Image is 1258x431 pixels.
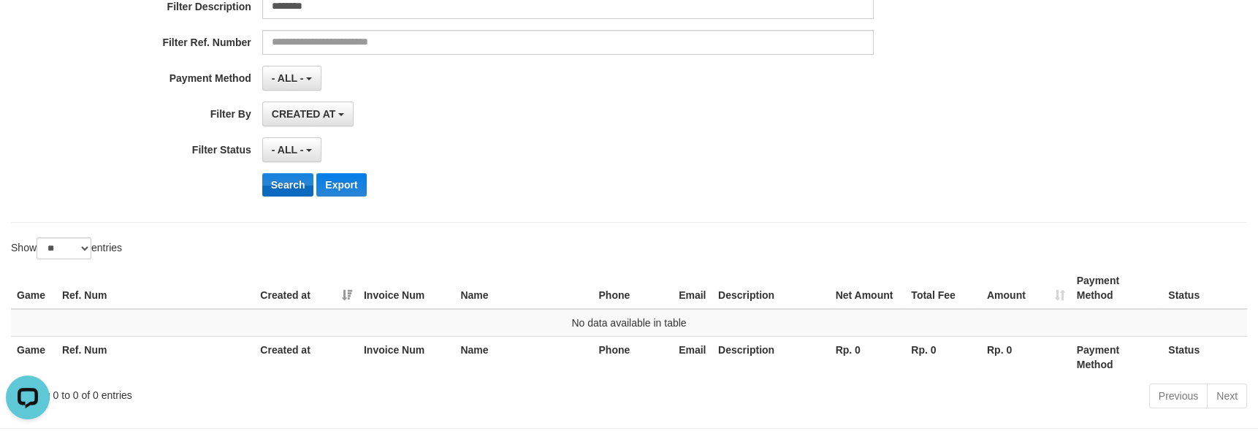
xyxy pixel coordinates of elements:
div: Showing 0 to 0 of 0 entries [11,382,514,403]
th: Phone [592,267,673,309]
th: Game [11,267,56,309]
th: Phone [592,336,673,378]
th: Name [454,336,592,378]
a: Next [1207,384,1247,408]
th: Rp. 0 [905,336,981,378]
span: - ALL - [272,72,304,84]
button: CREATED AT [262,102,354,126]
th: Status [1162,336,1247,378]
button: Search [262,173,314,197]
th: Total Fee [905,267,981,309]
th: Status [1162,267,1247,309]
a: Previous [1149,384,1208,408]
th: Rp. 0 [981,336,1071,378]
th: Invoice Num [358,336,455,378]
th: Email [673,336,712,378]
span: - ALL - [272,144,304,156]
th: Email [673,267,712,309]
label: Show entries [11,237,122,259]
th: Amount: activate to sort column ascending [981,267,1071,309]
td: No data available in table [11,309,1247,337]
th: Ref. Num [56,336,254,378]
th: Description [712,267,830,309]
th: Payment Method [1071,336,1163,378]
th: Rp. 0 [830,336,906,378]
th: Name [454,267,592,309]
button: - ALL - [262,137,321,162]
th: Invoice Num [358,267,455,309]
th: Game [11,336,56,378]
th: Ref. Num [56,267,254,309]
span: CREATED AT [272,108,336,120]
th: Payment Method [1071,267,1163,309]
button: Open LiveChat chat widget [6,6,50,50]
th: Created at [254,336,358,378]
select: Showentries [37,237,91,259]
th: Description [712,336,830,378]
button: - ALL - [262,66,321,91]
th: Created at: activate to sort column ascending [254,267,358,309]
button: Export [316,173,366,197]
th: Net Amount [830,267,906,309]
